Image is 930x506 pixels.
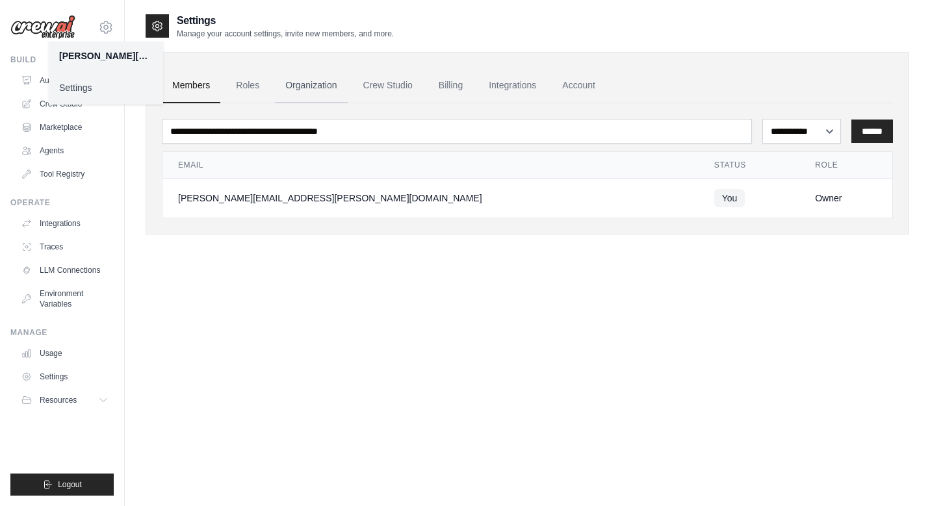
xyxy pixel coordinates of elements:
a: Organization [275,68,347,103]
div: Manage [10,327,114,338]
th: Email [162,152,699,179]
a: Traces [16,236,114,257]
a: Agents [16,140,114,161]
div: [PERSON_NAME][EMAIL_ADDRESS][PERSON_NAME][DOMAIN_NAME] [59,49,153,62]
a: Roles [226,68,270,103]
a: Marketplace [16,117,114,138]
a: Integrations [478,68,547,103]
a: Settings [16,366,114,387]
th: Role [799,152,892,179]
th: Status [699,152,799,179]
div: Build [10,55,114,65]
a: Settings [49,76,163,99]
span: You [714,189,745,207]
a: Tool Registry [16,164,114,184]
a: Crew Studio [16,94,114,114]
a: Crew Studio [353,68,423,103]
a: Usage [16,343,114,364]
a: Account [552,68,606,103]
a: LLM Connections [16,260,114,281]
a: Billing [428,68,473,103]
a: Automations [16,70,114,91]
div: Owner [815,192,877,205]
div: [PERSON_NAME][EMAIL_ADDRESS][PERSON_NAME][DOMAIN_NAME] [178,192,683,205]
span: Logout [58,479,82,490]
img: Logo [10,15,75,40]
a: Environment Variables [16,283,114,314]
span: Resources [40,395,77,405]
p: Manage your account settings, invite new members, and more. [177,29,394,39]
button: Logout [10,474,114,496]
div: Operate [10,197,114,208]
a: Members [162,68,220,103]
a: Integrations [16,213,114,234]
h2: Settings [177,13,394,29]
button: Resources [16,390,114,411]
